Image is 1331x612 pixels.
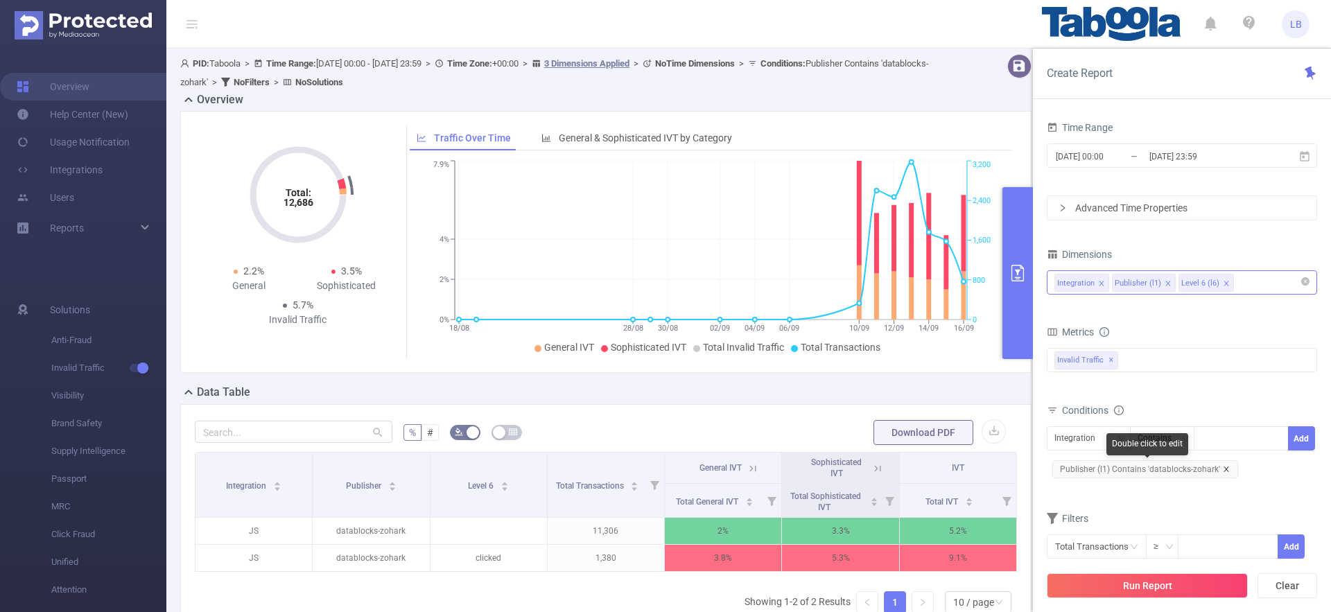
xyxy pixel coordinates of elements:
[1098,280,1105,288] i: icon: close
[873,420,973,445] button: Download PDF
[208,77,221,87] span: >
[197,91,243,108] h2: Overview
[735,58,748,69] span: >
[51,493,166,521] span: MRC
[1106,433,1188,455] div: Double click to edit
[50,214,84,242] a: Reports
[870,500,878,505] i: icon: caret-down
[51,576,166,604] span: Attention
[273,480,281,488] div: Sort
[1165,543,1174,552] i: icon: down
[1059,204,1067,212] i: icon: right
[274,480,281,484] i: icon: caret-up
[745,324,765,333] tspan: 04/09
[919,598,927,606] i: icon: right
[449,324,469,333] tspan: 18/08
[197,384,250,401] h2: Data Table
[17,156,103,184] a: Integrations
[427,427,433,438] span: #
[870,496,878,500] i: icon: caret-up
[965,500,973,505] i: icon: caret-down
[811,457,862,478] span: Sophisticated IVT
[1181,274,1219,292] div: Level 6 (l6)
[195,518,312,544] p: JS
[703,342,784,353] span: Total Invalid Traffic
[629,58,643,69] span: >
[880,484,899,517] i: Filter menu
[655,58,735,69] b: No Time Dimensions
[1178,274,1234,292] li: Level 6 (l6)
[762,484,781,517] i: Filter menu
[745,500,753,505] i: icon: caret-down
[15,11,152,40] img: Protected Media
[283,197,313,208] tspan: 12,686
[631,485,638,489] i: icon: caret-down
[51,410,166,437] span: Brand Safety
[973,161,991,170] tspan: 3,200
[313,518,429,544] p: datablocks-zohark
[973,236,991,245] tspan: 1,600
[249,313,347,327] div: Invalid Traffic
[973,315,977,324] tspan: 0
[1154,535,1168,558] div: ≥
[676,497,740,507] span: Total General IVT
[1047,513,1088,524] span: Filters
[801,342,880,353] span: Total Transactions
[1148,147,1260,166] input: End date
[849,324,869,333] tspan: 10/09
[1108,352,1114,369] span: ✕
[556,481,626,491] span: Total Transactions
[863,598,871,606] i: icon: left
[430,545,547,571] p: clicked
[51,548,166,576] span: Unified
[243,265,264,277] span: 2.2%
[417,133,426,143] i: icon: line-chart
[760,58,806,69] b: Conditions :
[409,427,416,438] span: %
[782,518,898,544] p: 3.3%
[195,421,392,443] input: Search...
[631,480,638,484] i: icon: caret-up
[1112,274,1176,292] li: Publisher (l1)
[665,518,781,544] p: 2%
[919,324,939,333] tspan: 14/09
[50,222,84,234] span: Reports
[200,279,298,293] div: General
[440,275,449,284] tspan: 2%
[559,132,732,143] span: General & Sophisticated IVT by Category
[266,58,316,69] b: Time Range:
[193,58,209,69] b: PID:
[1047,249,1112,260] span: Dimensions
[710,324,730,333] tspan: 02/09
[51,465,166,493] span: Passport
[51,382,166,410] span: Visibility
[180,58,929,87] span: Taboola [DATE] 00:00 - [DATE] 23:59 +00:00
[341,265,362,277] span: 3.5%
[270,77,283,87] span: >
[17,73,89,100] a: Overview
[745,496,754,504] div: Sort
[421,58,435,69] span: >
[51,521,166,548] span: Click Fraud
[501,480,509,488] div: Sort
[965,496,973,500] i: icon: caret-up
[965,496,973,504] div: Sort
[1047,67,1113,80] span: Create Report
[298,279,396,293] div: Sophisticated
[623,324,643,333] tspan: 28/08
[1301,277,1310,286] i: icon: close-circle
[1223,280,1230,288] i: icon: close
[1278,534,1305,559] button: Add
[973,196,991,205] tspan: 2,400
[952,463,964,473] span: IVT
[665,545,781,571] p: 3.8%
[51,354,166,382] span: Invalid Traffic
[455,428,463,436] i: icon: bg-colors
[1054,427,1105,450] div: Integration
[51,326,166,354] span: Anti-Fraud
[195,545,312,571] p: JS
[997,484,1016,517] i: Filter menu
[501,485,509,489] i: icon: caret-down
[440,235,449,244] tspan: 4%
[295,77,343,87] b: No Solutions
